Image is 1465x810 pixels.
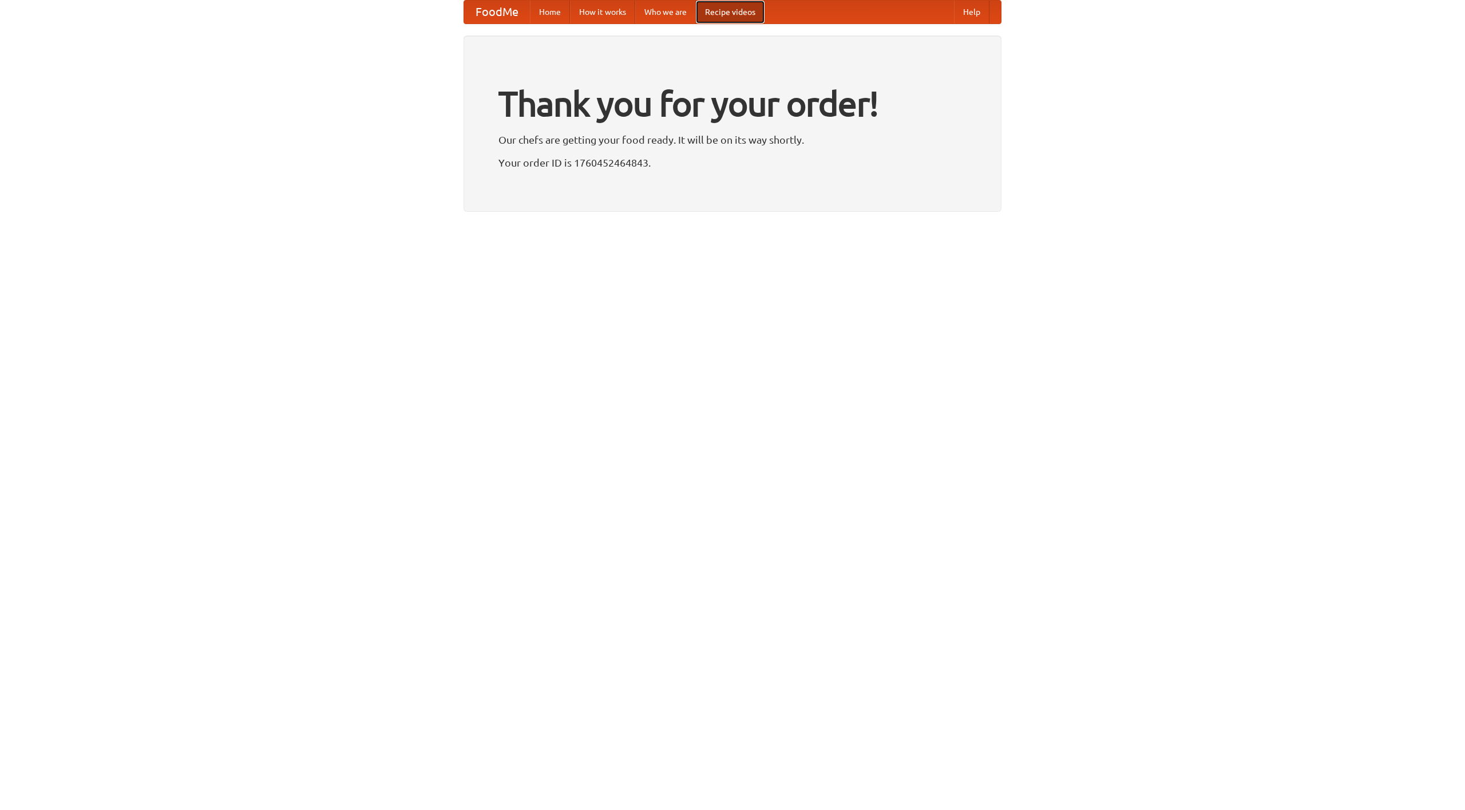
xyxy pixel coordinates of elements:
p: Our chefs are getting your food ready. It will be on its way shortly. [498,131,967,148]
p: Your order ID is 1760452464843. [498,154,967,171]
a: Who we are [635,1,696,23]
a: Recipe videos [696,1,765,23]
a: Help [954,1,989,23]
a: How it works [570,1,635,23]
a: Home [530,1,570,23]
a: FoodMe [464,1,530,23]
h1: Thank you for your order! [498,76,967,131]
